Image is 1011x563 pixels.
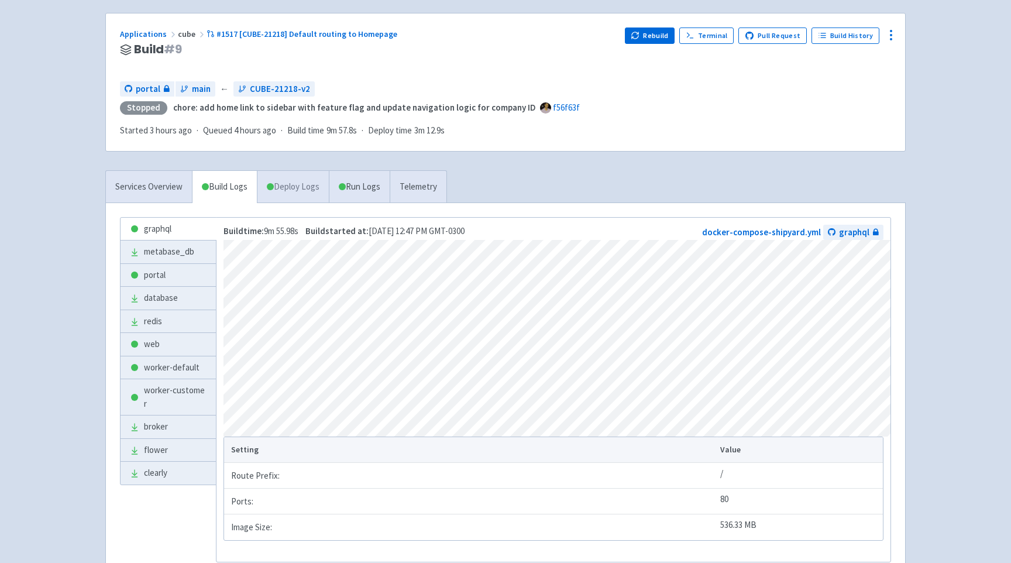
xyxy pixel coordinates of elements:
[121,241,216,263] a: metabase_db
[121,379,216,415] a: worker-customer
[121,462,216,485] a: clearly
[329,171,390,203] a: Run Logs
[121,356,216,379] a: worker-default
[173,102,536,113] strong: chore: add home link to sidebar with feature flag and update navigation logic for company ID
[203,125,276,136] span: Queued
[121,416,216,438] a: broker
[717,463,883,489] td: /
[811,28,879,44] a: Build History
[823,225,883,241] a: graphql
[192,171,257,203] a: Build Logs
[250,83,310,96] span: CUBE-21218-v2
[679,28,734,44] a: Terminal
[224,514,717,540] td: Image Size:
[106,171,192,203] a: Services Overview
[738,28,807,44] a: Pull Request
[121,287,216,310] a: database
[717,489,883,514] td: 80
[233,81,315,97] a: CUBE-21218-v2
[150,125,192,136] time: 3 hours ago
[224,489,717,514] td: Ports:
[287,124,324,138] span: Build time
[717,514,883,540] td: 536.33 MB
[702,226,821,238] a: docker-compose-shipyard.yml
[121,439,216,462] a: flower
[164,41,182,57] span: # 9
[120,125,192,136] span: Started
[839,226,869,239] span: graphql
[625,28,675,44] button: Rebuild
[223,225,264,236] strong: Build time:
[120,101,167,115] div: Stopped
[717,437,883,463] th: Value
[414,124,445,138] span: 3m 12.9s
[224,463,717,489] td: Route Prefix:
[390,171,446,203] a: Telemetry
[224,437,717,463] th: Setting
[220,83,229,96] span: ←
[305,225,369,236] strong: Build started at:
[178,29,207,39] span: cube
[120,81,174,97] a: portal
[207,29,399,39] a: #1517 [CUBE-21218] Default routing to Homepage
[120,124,452,138] div: · · ·
[121,333,216,356] a: web
[223,225,298,236] span: 9m 55.98s
[121,310,216,333] a: redis
[305,225,465,236] span: [DATE] 12:47 PM GMT-0300
[120,29,178,39] a: Applications
[553,102,580,113] a: f56f63f
[134,43,182,56] span: Build
[121,264,216,287] a: portal
[234,125,276,136] time: 4 hours ago
[326,124,357,138] span: 9m 57.8s
[136,83,160,96] span: portal
[257,171,329,203] a: Deploy Logs
[121,218,216,241] a: graphql
[368,124,412,138] span: Deploy time
[176,81,215,97] a: main
[192,83,211,96] span: main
